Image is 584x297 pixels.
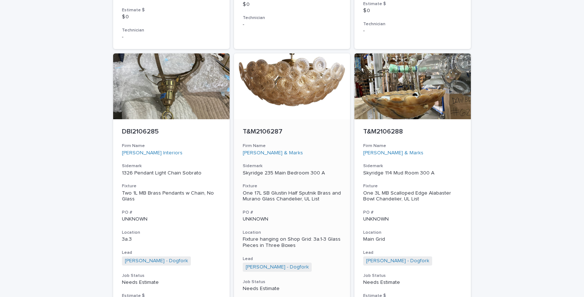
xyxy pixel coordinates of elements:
h3: Estimate $ [122,7,221,13]
p: T&M2106287 [243,128,342,136]
h3: Lead [363,250,462,256]
h3: Lead [243,256,342,262]
a: [PERSON_NAME] - Dogfork [125,258,188,264]
p: $ 0 [122,14,221,20]
h3: Sidemark [363,163,462,169]
p: Needs Estimate [243,286,342,292]
p: $ 0 [363,8,462,14]
p: - [243,22,342,28]
h3: Fixture [243,183,342,189]
a: [PERSON_NAME] - Dogfork [246,264,309,270]
h3: Technician [243,15,342,21]
p: UNKNOWN [122,216,221,222]
h3: Job Status [363,273,462,279]
h3: Estimate $ [363,1,462,7]
h3: PO # [363,210,462,215]
p: Needs Estimate [363,279,462,286]
a: [PERSON_NAME] & Marks [243,150,303,156]
h3: Location [122,230,221,236]
p: $ 0 [243,1,342,8]
h3: Location [363,230,462,236]
a: [PERSON_NAME] Interiors [122,150,182,156]
p: 3a.3 [122,236,221,243]
p: 1326 Pendant Light Chain Sobrato [122,170,221,176]
a: [PERSON_NAME] & Marks [363,150,423,156]
div: Two 1L MB Brass Pendants w Chain, No Glass [122,190,221,203]
p: Skyridge 235 Main Bedroom 300 A [243,170,342,176]
h3: Firm Name [243,143,342,149]
div: One 3L MB Scalloped Edge Alabaster Bowl Chandelier, UL List [363,190,462,203]
p: - [363,28,462,34]
h3: Job Status [243,279,342,285]
h3: Job Status [122,273,221,279]
h3: Firm Name [363,143,462,149]
h3: Sidemark [243,163,342,169]
div: One 17L SB Glustin Half Sputnik Brass and Murano Glass Chandelier, UL List [243,190,342,203]
p: Needs Estimate [122,279,221,286]
a: [PERSON_NAME] - Dogfork [366,258,429,264]
h3: Firm Name [122,143,221,149]
p: Fixture hanging on Shop Grid: 3a.1-3 Glass Pieces in Three Boxes [243,236,342,249]
h3: Location [243,230,342,236]
p: DBI2106285 [122,128,221,136]
p: UNKNOWN [243,216,342,222]
h3: Sidemark [122,163,221,169]
p: Skyridge 114 Mud Room 300 A [363,170,462,176]
p: Main Grid [363,236,462,243]
h3: Fixture [122,183,221,189]
h3: Fixture [363,183,462,189]
p: T&M2106288 [363,128,462,136]
h3: PO # [243,210,342,215]
p: UNKNOWN [363,216,462,222]
h3: PO # [122,210,221,215]
h3: Technician [122,27,221,33]
p: - [122,34,221,40]
h3: Lead [122,250,221,256]
h3: Technician [363,21,462,27]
